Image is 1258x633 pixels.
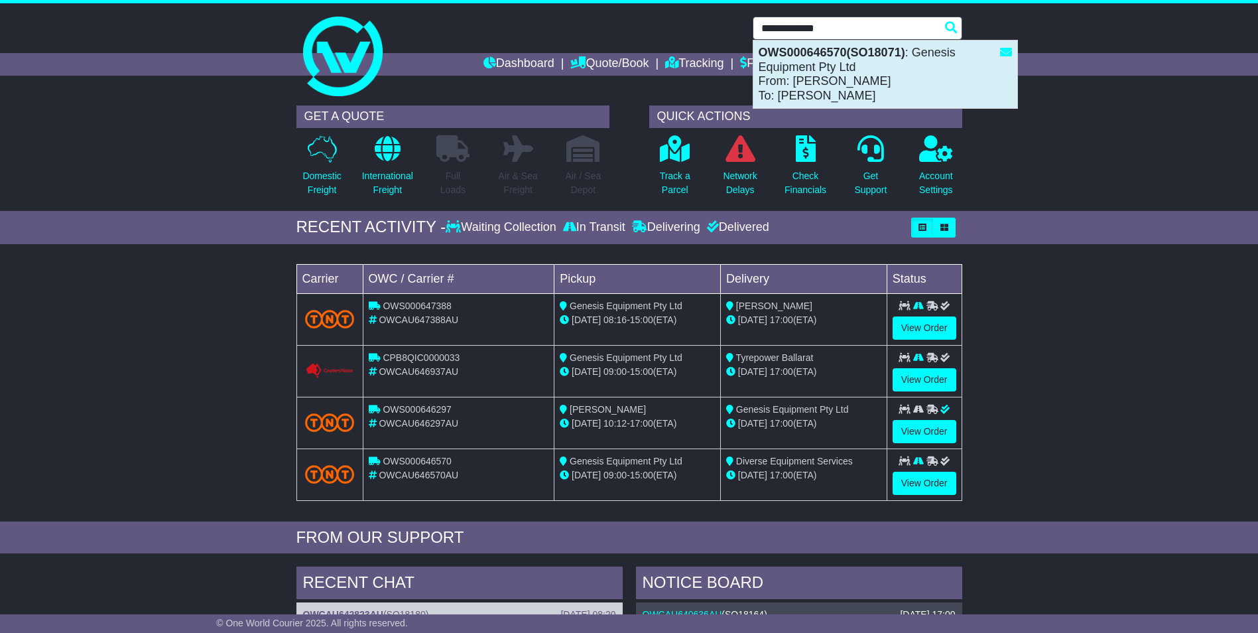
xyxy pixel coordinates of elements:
a: CheckFinancials [784,135,827,204]
td: Pickup [554,264,721,293]
span: 15:00 [630,315,653,325]
td: Status [887,264,962,293]
span: [DATE] [572,418,601,429]
div: - (ETA) [560,468,715,482]
span: OWCAU646570AU [379,470,458,480]
span: OWCAU646937AU [379,366,458,377]
div: - (ETA) [560,313,715,327]
p: Air / Sea Depot [566,169,601,197]
p: Track a Parcel [660,169,690,197]
span: 17:00 [770,366,793,377]
a: OWCAU642823AU [303,609,383,620]
span: [DATE] [738,470,767,480]
span: 08:16 [603,315,627,325]
p: International Freight [362,169,413,197]
div: [DATE] 08:20 [560,609,615,620]
a: View Order [893,368,956,391]
a: DomesticFreight [302,135,342,204]
div: (ETA) [726,468,881,482]
div: In Transit [560,220,629,235]
span: 15:00 [630,470,653,480]
div: QUICK ACTIONS [649,105,962,128]
span: Genesis Equipment Pty Ltd [736,404,849,415]
a: GetSupport [853,135,887,204]
span: 17:00 [770,418,793,429]
span: Genesis Equipment Pty Ltd [570,456,682,466]
img: TNT_Domestic.png [305,310,355,328]
a: Financials [740,53,800,76]
div: NOTICE BOARD [636,567,962,602]
span: 17:00 [770,470,793,480]
a: Track aParcel [659,135,691,204]
span: OWCAU647388AU [379,315,458,325]
div: (ETA) [726,365,881,379]
p: Domestic Freight [302,169,341,197]
div: [DATE] 17:00 [900,609,955,620]
span: 17:00 [770,315,793,325]
span: SO18180 [387,609,426,620]
span: [PERSON_NAME] [570,404,646,415]
a: NetworkDelays [722,135,757,204]
a: View Order [893,420,956,443]
span: CPB8QIC0000033 [383,352,460,363]
td: OWC / Carrier # [363,264,554,293]
img: TNT_Domestic.png [305,465,355,483]
span: © One World Courier 2025. All rights reserved. [216,618,408,628]
div: ( ) [643,609,956,620]
div: RECENT CHAT [296,567,623,602]
div: Delivered [704,220,769,235]
a: View Order [893,316,956,340]
strong: OWS000646570(SO18071) [759,46,905,59]
span: [DATE] [572,366,601,377]
p: Check Financials [785,169,826,197]
a: InternationalFreight [361,135,414,204]
div: GET A QUOTE [296,105,609,128]
p: Network Delays [723,169,757,197]
td: Carrier [296,264,363,293]
a: OWCAU640636AU [643,609,722,620]
span: 09:00 [603,366,627,377]
span: [DATE] [738,315,767,325]
div: Delivering [629,220,704,235]
span: SO18164 [725,609,764,620]
span: [DATE] [738,366,767,377]
p: Full Loads [436,169,470,197]
div: (ETA) [726,313,881,327]
div: : Genesis Equipment Pty Ltd From: [PERSON_NAME] To: [PERSON_NAME] [753,40,1017,108]
span: 17:00 [630,418,653,429]
div: FROM OUR SUPPORT [296,528,962,547]
a: Quote/Book [570,53,649,76]
p: Account Settings [919,169,953,197]
span: [DATE] [572,470,601,480]
span: [PERSON_NAME] [736,301,812,311]
a: Dashboard [483,53,554,76]
td: Delivery [720,264,887,293]
span: OWS000647388 [383,301,452,311]
span: OWS000646570 [383,456,452,466]
span: [DATE] [572,315,601,325]
p: Get Support [854,169,887,197]
div: - (ETA) [560,365,715,379]
img: GetCarrierServiceLogo [305,363,355,379]
span: OWS000646297 [383,404,452,415]
span: 15:00 [630,366,653,377]
span: 09:00 [603,470,627,480]
span: 10:12 [603,418,627,429]
span: Tyrepower Ballarat [736,352,814,363]
img: TNT_Domestic.png [305,413,355,431]
span: OWCAU646297AU [379,418,458,429]
a: View Order [893,472,956,495]
span: Genesis Equipment Pty Ltd [570,352,682,363]
a: AccountSettings [918,135,954,204]
span: [DATE] [738,418,767,429]
a: Tracking [665,53,723,76]
div: (ETA) [726,417,881,431]
p: Air & Sea Freight [499,169,538,197]
span: Diverse Equipment Services [736,456,853,466]
div: - (ETA) [560,417,715,431]
div: RECENT ACTIVITY - [296,218,446,237]
span: Genesis Equipment Pty Ltd [570,301,682,311]
div: ( ) [303,609,616,620]
div: Waiting Collection [446,220,559,235]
